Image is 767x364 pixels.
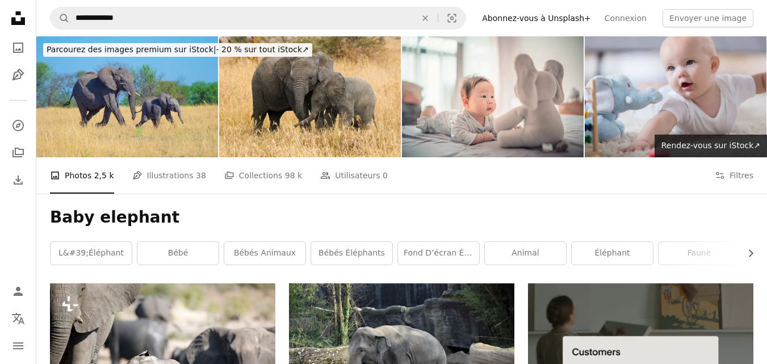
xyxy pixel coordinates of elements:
[311,242,392,265] a: bébés éléphants
[413,7,438,29] button: Effacer
[36,36,218,157] img: Mère de l’éléphant et son petit.
[572,242,653,265] a: éléphant
[383,169,388,182] span: 0
[7,334,30,357] button: Menu
[402,36,584,157] img: Bébé jouant avec l’éléphant en peluche
[196,169,206,182] span: 38
[219,36,401,157] img: Les éléphants de deux frères
[51,7,70,29] button: Rechercher sur Unsplash
[398,242,479,265] a: fond d’écran éléphant
[224,157,302,194] a: Collections 98 k
[7,307,30,330] button: Langue
[438,7,466,29] button: Recherche de visuels
[7,64,30,86] a: Illustrations
[585,36,766,157] img: Bébé heureux en jouant avec des jouets
[7,280,30,303] a: Connexion / S’inscrire
[289,353,514,363] a: deux éléphants près des arbres
[655,135,767,157] a: Rendez-vous sur iStock↗
[50,7,466,30] form: Rechercher des visuels sur tout le site
[47,45,216,54] span: Parcourez des images premium sur iStock |
[137,242,219,265] a: bébé
[51,242,132,265] a: l&#39;éléphant
[663,9,753,27] button: Envoyer une image
[36,36,319,64] a: Parcourez des images premium sur iStock|- 20 % sur tout iStock↗
[224,242,305,265] a: bébés animaux
[659,242,740,265] a: faune
[132,157,206,194] a: Illustrations 38
[475,9,598,27] a: Abonnez-vous à Unsplash+
[598,9,653,27] a: Connexion
[50,353,275,363] a: Des éléphants socialisent dans un point d’eau, parc national d’Etosha, Namibie.
[50,207,753,228] h1: Baby elephant
[7,114,30,137] a: Explorer
[285,169,302,182] span: 98 k
[43,43,312,57] div: - 20 % sur tout iStock ↗
[740,242,753,265] button: faire défiler la liste vers la droite
[7,169,30,191] a: Historique de téléchargement
[485,242,566,265] a: animal
[7,7,30,32] a: Accueil — Unsplash
[715,157,753,194] button: Filtres
[661,141,760,150] span: Rendez-vous sur iStock ↗
[320,157,388,194] a: Utilisateurs 0
[7,36,30,59] a: Photos
[7,141,30,164] a: Collections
